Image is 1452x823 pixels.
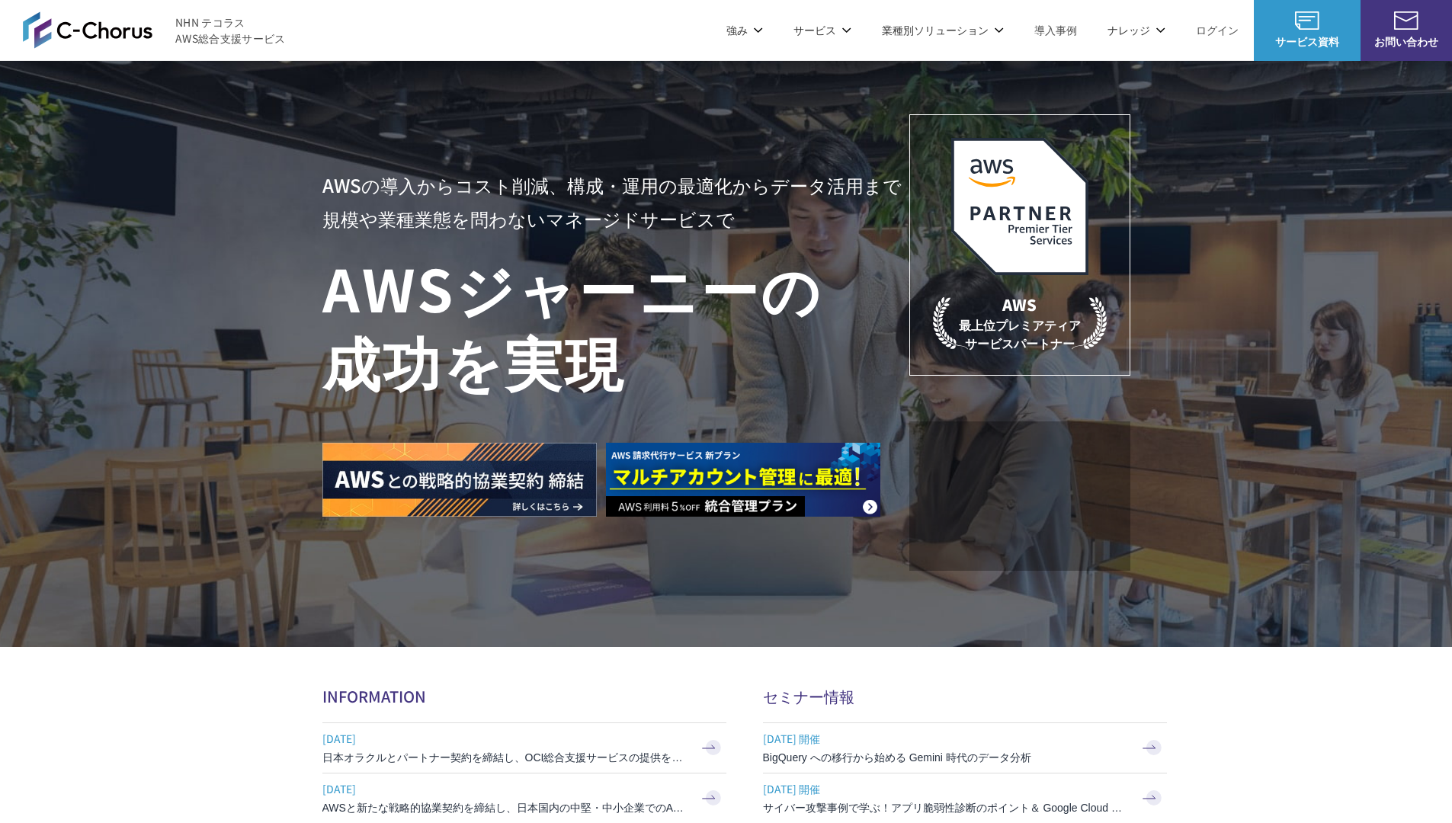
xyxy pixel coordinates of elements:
[763,727,1129,750] span: [DATE] 開催
[175,14,286,46] span: NHN テコラス AWS総合支援サービス
[322,750,688,765] h3: 日本オラクルとパートナー契約を締結し、OCI総合支援サービスの提供を開始
[322,168,909,235] p: AWSの導入からコスト削減、 構成・運用の最適化からデータ活用まで 規模や業種業態を問わない マネージドサービスで
[726,22,763,38] p: 強み
[940,444,1100,556] img: 契約件数
[322,251,909,397] h1: AWS ジャーニーの 成功を実現
[322,800,688,815] h3: AWSと新たな戦略的協業契約を締結し、日本国内の中堅・中小企業でのAWS活用を加速
[763,800,1129,815] h3: サイバー攻撃事例で学ぶ！アプリ脆弱性診断のポイント＆ Google Cloud セキュリティ対策
[763,723,1167,773] a: [DATE] 開催 BigQuery への移行から始める Gemini 時代のデータ分析
[1002,293,1037,315] em: AWS
[1254,34,1361,50] span: サービス資料
[763,773,1167,823] a: [DATE] 開催 サイバー攻撃事例で学ぶ！アプリ脆弱性診断のポイント＆ Google Cloud セキュリティ対策
[23,11,152,48] img: AWS総合支援サービス C-Chorus
[763,685,1167,707] h2: セミナー情報
[322,727,688,750] span: [DATE]
[763,750,1129,765] h3: BigQuery への移行から始める Gemini 時代のデータ分析
[882,22,1004,38] p: 業種別ソリューション
[1394,11,1418,30] img: お問い合わせ
[23,11,286,48] a: AWS総合支援サービス C-Chorus NHN テコラスAWS総合支援サービス
[933,293,1107,352] p: 最上位プレミアティア サービスパートナー
[951,138,1088,275] img: AWSプレミアティアサービスパートナー
[1361,34,1452,50] span: お問い合わせ
[1295,11,1319,30] img: AWS総合支援サービス C-Chorus サービス資料
[1196,22,1239,38] a: ログイン
[763,777,1129,800] span: [DATE] 開催
[322,685,726,707] h2: INFORMATION
[1107,22,1165,38] p: ナレッジ
[322,777,688,800] span: [DATE]
[322,723,726,773] a: [DATE] 日本オラクルとパートナー契約を締結し、OCI総合支援サービスの提供を開始
[322,773,726,823] a: [DATE] AWSと新たな戦略的協業契約を締結し、日本国内の中堅・中小企業でのAWS活用を加速
[1034,22,1077,38] a: 導入事例
[322,443,597,517] img: AWSとの戦略的協業契約 締結
[793,22,851,38] p: サービス
[606,443,880,517] img: AWS請求代行サービス 統合管理プラン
